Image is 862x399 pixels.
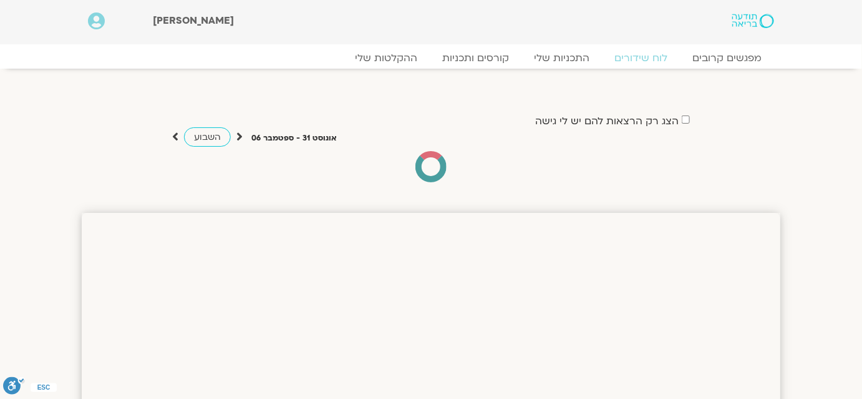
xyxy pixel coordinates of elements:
span: [PERSON_NAME] [153,14,235,27]
a: מפגשים קרובים [680,52,774,64]
label: הצג רק הרצאות להם יש לי גישה [535,116,679,127]
a: השבוע [184,127,231,147]
a: קורסים ותכניות [430,52,521,64]
span: השבוע [194,131,221,143]
a: ההקלטות שלי [342,52,430,64]
nav: Menu [88,52,774,64]
p: אוגוסט 31 - ספטמבר 06 [251,132,337,145]
a: התכניות שלי [521,52,602,64]
a: לוח שידורים [602,52,680,64]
